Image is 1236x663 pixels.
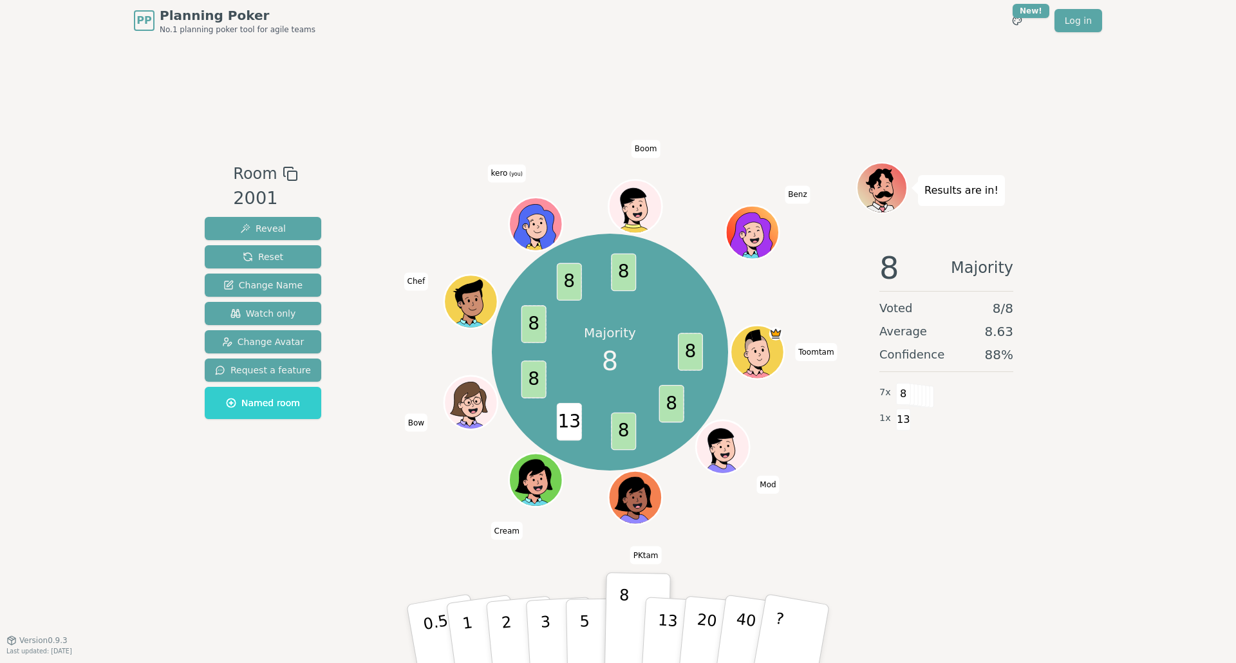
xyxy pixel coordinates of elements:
[602,342,618,380] span: 8
[879,322,927,341] span: Average
[136,13,151,28] span: PP
[521,306,547,344] span: 8
[240,222,286,235] span: Reveal
[924,182,998,200] p: Results are in!
[205,217,321,240] button: Reveal
[896,383,911,405] span: 8
[879,299,913,317] span: Voted
[233,162,277,185] span: Room
[879,386,891,400] span: 7 x
[205,359,321,382] button: Request a feature
[404,272,429,290] span: Click to change your name
[985,346,1013,364] span: 88 %
[507,171,523,177] span: (you)
[6,648,72,655] span: Last updated: [DATE]
[785,185,810,203] span: Click to change your name
[226,397,300,409] span: Named room
[205,387,321,419] button: Named room
[160,6,315,24] span: Planning Poker
[678,333,703,371] span: 8
[557,263,582,301] span: 8
[230,307,296,320] span: Watch only
[618,586,629,655] p: 8
[215,364,311,377] span: Request a feature
[233,185,297,212] div: 2001
[1013,4,1049,18] div: New!
[612,413,637,451] span: 8
[984,322,1013,341] span: 8.63
[488,164,526,182] span: Click to change your name
[405,414,427,432] span: Click to change your name
[1006,9,1029,32] button: New!
[769,327,783,341] span: Toomtam is the host
[511,199,561,249] button: Click to change your avatar
[205,330,321,353] button: Change Avatar
[243,250,283,263] span: Reset
[659,385,684,423] span: 8
[951,252,1013,283] span: Majority
[795,343,837,361] span: Click to change your name
[756,476,779,494] span: Click to change your name
[205,274,321,297] button: Change Name
[1054,9,1102,32] a: Log in
[223,279,303,292] span: Change Name
[134,6,315,35] a: PPPlanning PokerNo.1 planning poker tool for agile teams
[879,346,944,364] span: Confidence
[19,635,68,646] span: Version 0.9.3
[584,324,636,342] p: Majority
[630,546,662,565] span: Click to change your name
[205,245,321,268] button: Reset
[491,521,523,539] span: Click to change your name
[6,635,68,646] button: Version0.9.3
[896,409,911,431] span: 13
[557,403,582,441] span: 13
[879,411,891,425] span: 1 x
[879,252,899,283] span: 8
[205,302,321,325] button: Watch only
[612,254,637,292] span: 8
[222,335,304,348] span: Change Avatar
[160,24,315,35] span: No.1 planning poker tool for agile teams
[521,361,547,399] span: 8
[632,140,660,158] span: Click to change your name
[993,299,1013,317] span: 8 / 8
